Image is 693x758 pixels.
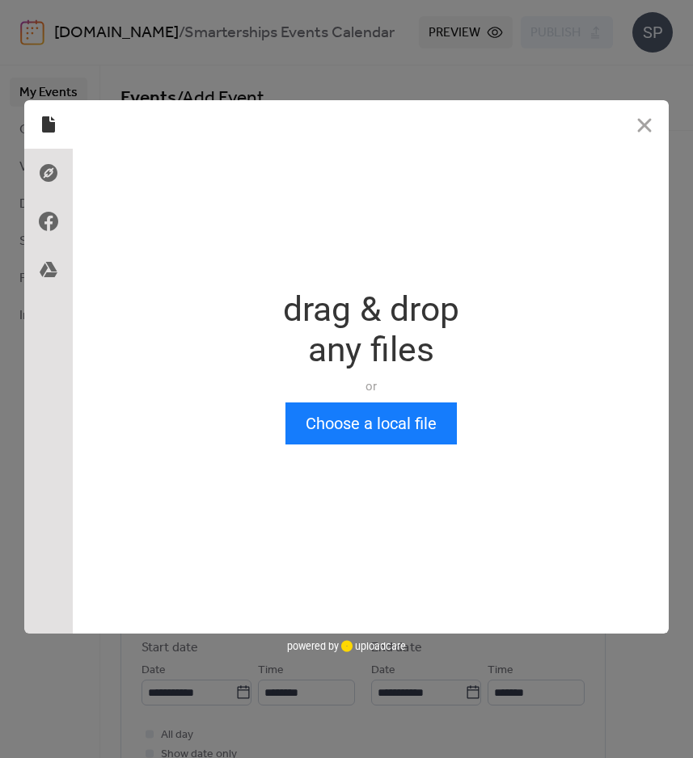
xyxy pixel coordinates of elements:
div: Local Files [24,100,73,149]
div: Google Drive [24,246,73,294]
div: Facebook [24,197,73,246]
div: powered by [287,634,406,658]
div: or [283,378,459,394]
button: Choose a local file [285,402,457,444]
div: Direct Link [24,149,73,197]
div: drag & drop any files [283,289,459,370]
button: Close [620,100,669,149]
a: uploadcare [339,640,406,652]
